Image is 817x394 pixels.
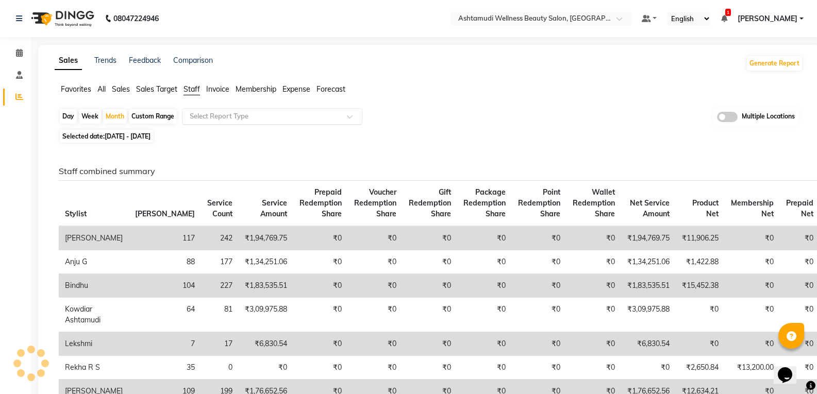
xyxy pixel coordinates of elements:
[61,84,91,94] span: Favorites
[129,250,201,274] td: 88
[206,84,229,94] span: Invoice
[742,112,795,122] span: Multiple Locations
[621,250,676,274] td: ₹1,34,251.06
[239,356,293,380] td: ₹0
[293,332,348,356] td: ₹0
[173,56,213,65] a: Comparison
[676,332,725,356] td: ₹0
[621,274,676,298] td: ₹1,83,535.51
[676,274,725,298] td: ₹15,452.38
[201,332,239,356] td: 17
[79,109,101,124] div: Week
[676,298,725,332] td: ₹0
[403,356,457,380] td: ₹0
[239,332,293,356] td: ₹6,830.54
[201,250,239,274] td: 177
[201,274,239,298] td: 227
[103,109,127,124] div: Month
[348,298,403,332] td: ₹0
[201,298,239,332] td: 81
[201,356,239,380] td: 0
[201,226,239,250] td: 242
[566,250,621,274] td: ₹0
[403,226,457,250] td: ₹0
[136,84,177,94] span: Sales Target
[239,274,293,298] td: ₹1,83,535.51
[59,298,129,332] td: Kowdiar Ashtamudi
[463,187,506,218] span: Package Redemption Share
[129,109,177,124] div: Custom Range
[512,250,566,274] td: ₹0
[725,274,780,298] td: ₹0
[129,332,201,356] td: 7
[239,250,293,274] td: ₹1,34,251.06
[207,198,232,218] span: Service Count
[293,250,348,274] td: ₹0
[725,226,780,250] td: ₹0
[348,356,403,380] td: ₹0
[65,209,87,218] span: Stylist
[725,356,780,380] td: ₹13,200.00
[512,298,566,332] td: ₹0
[129,274,201,298] td: 104
[236,84,276,94] span: Membership
[59,226,129,250] td: [PERSON_NAME]
[129,356,201,380] td: 35
[457,274,512,298] td: ₹0
[293,226,348,250] td: ₹0
[59,274,129,298] td: Bindhu
[282,84,310,94] span: Expense
[113,4,159,33] b: 08047224946
[112,84,130,94] span: Sales
[774,353,807,384] iframe: chat widget
[135,209,195,218] span: [PERSON_NAME]
[518,187,560,218] span: Point Redemption Share
[566,226,621,250] td: ₹0
[725,332,780,356] td: ₹0
[725,9,731,16] span: 1
[409,187,451,218] span: Gift Redemption Share
[676,356,725,380] td: ₹2,650.84
[129,56,161,65] a: Feedback
[786,198,813,218] span: Prepaid Net
[260,198,287,218] span: Service Amount
[630,198,670,218] span: Net Service Amount
[239,298,293,332] td: ₹3,09,975.88
[676,226,725,250] td: ₹11,906.25
[55,52,82,70] a: Sales
[512,356,566,380] td: ₹0
[676,250,725,274] td: ₹1,422.88
[239,226,293,250] td: ₹1,94,769.75
[692,198,719,218] span: Product Net
[566,298,621,332] td: ₹0
[725,250,780,274] td: ₹0
[299,187,342,218] span: Prepaid Redemption Share
[512,274,566,298] td: ₹0
[512,226,566,250] td: ₹0
[512,332,566,356] td: ₹0
[293,356,348,380] td: ₹0
[738,13,797,24] span: [PERSON_NAME]
[316,84,345,94] span: Forecast
[59,332,129,356] td: Lekshmi
[59,250,129,274] td: Anju G
[725,298,780,332] td: ₹0
[60,130,153,143] span: Selected date:
[403,298,457,332] td: ₹0
[59,166,795,176] h6: Staff combined summary
[457,250,512,274] td: ₹0
[129,298,201,332] td: 64
[566,356,621,380] td: ₹0
[457,332,512,356] td: ₹0
[721,14,727,23] a: 1
[26,4,97,33] img: logo
[348,250,403,274] td: ₹0
[94,56,116,65] a: Trends
[59,356,129,380] td: Rekha R S
[184,84,200,94] span: Staff
[293,274,348,298] td: ₹0
[457,298,512,332] td: ₹0
[97,84,106,94] span: All
[105,132,151,140] span: [DATE] - [DATE]
[403,274,457,298] td: ₹0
